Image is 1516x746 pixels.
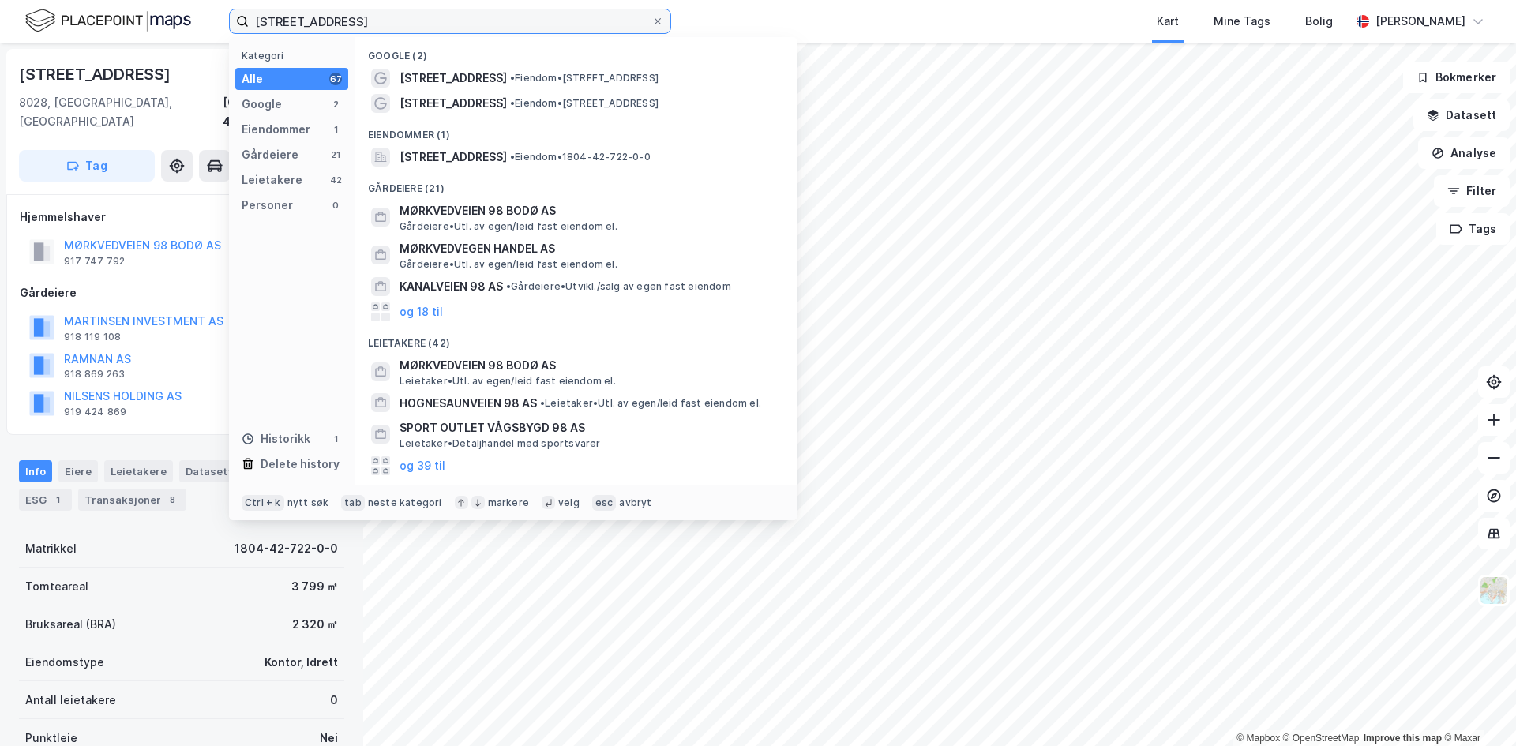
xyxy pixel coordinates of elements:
[510,151,651,163] span: Eiendom • 1804-42-722-0-0
[20,283,343,302] div: Gårdeiere
[1283,733,1360,744] a: OpenStreetMap
[25,577,88,596] div: Tomteareal
[400,258,617,271] span: Gårdeiere • Utl. av egen/leid fast eiendom el.
[1436,213,1510,245] button: Tags
[510,97,515,109] span: •
[355,37,797,66] div: Google (2)
[1418,137,1510,169] button: Analyse
[400,220,617,233] span: Gårdeiere • Utl. av egen/leid fast eiendom el.
[400,375,616,388] span: Leietaker • Utl. av egen/leid fast eiendom el.
[558,497,580,509] div: velg
[242,69,263,88] div: Alle
[510,97,659,110] span: Eiendom • [STREET_ADDRESS]
[400,69,507,88] span: [STREET_ADDRESS]
[242,429,310,448] div: Historikk
[329,199,342,212] div: 0
[400,148,507,167] span: [STREET_ADDRESS]
[1157,12,1179,31] div: Kart
[179,460,257,482] div: Datasett
[510,151,515,163] span: •
[1434,175,1510,207] button: Filter
[19,93,223,131] div: 8028, [GEOGRAPHIC_DATA], [GEOGRAPHIC_DATA]
[242,171,302,189] div: Leietakere
[291,577,338,596] div: 3 799 ㎡
[1236,733,1280,744] a: Mapbox
[1413,99,1510,131] button: Datasett
[1479,575,1509,605] img: Z
[235,539,338,558] div: 1804-42-722-0-0
[25,691,116,710] div: Antall leietakere
[242,120,310,139] div: Eiendommer
[1403,62,1510,93] button: Bokmerker
[265,653,338,672] div: Kontor, Idrett
[400,437,601,450] span: Leietaker • Detaljhandel med sportsvarer
[400,456,445,475] button: og 39 til
[329,148,342,161] div: 21
[400,277,503,296] span: KANALVEIEN 98 AS
[64,406,126,418] div: 919 424 869
[1437,670,1516,746] iframe: Chat Widget
[355,478,797,507] div: Historikk (1)
[329,433,342,445] div: 1
[261,455,340,474] div: Delete history
[1364,733,1442,744] a: Improve this map
[78,489,186,511] div: Transaksjoner
[355,170,797,198] div: Gårdeiere (21)
[104,460,173,482] div: Leietakere
[592,495,617,511] div: esc
[20,208,343,227] div: Hjemmelshaver
[329,174,342,186] div: 42
[341,495,365,511] div: tab
[355,324,797,353] div: Leietakere (42)
[292,615,338,634] div: 2 320 ㎡
[287,497,329,509] div: nytt søk
[249,9,651,33] input: Søk på adresse, matrikkel, gårdeiere, leietakere eller personer
[330,691,338,710] div: 0
[1305,12,1333,31] div: Bolig
[368,497,442,509] div: neste kategori
[64,368,125,380] div: 918 869 263
[400,394,537,413] span: HOGNESAUNVEIEN 98 AS
[506,280,731,293] span: Gårdeiere • Utvikl./salg av egen fast eiendom
[400,239,779,258] span: MØRKVEDVEGEN HANDEL AS
[619,497,651,509] div: avbryt
[1375,12,1465,31] div: [PERSON_NAME]
[25,539,77,558] div: Matrikkel
[400,201,779,220] span: MØRKVEDVEIEN 98 BODØ AS
[488,497,529,509] div: markere
[510,72,659,84] span: Eiendom • [STREET_ADDRESS]
[329,73,342,85] div: 67
[355,116,797,144] div: Eiendommer (1)
[506,280,511,292] span: •
[19,489,72,511] div: ESG
[64,331,121,343] div: 918 119 108
[400,418,779,437] span: SPORT OUTLET VÅGSBYGD 98 AS
[242,495,284,511] div: Ctrl + k
[223,93,344,131] div: [GEOGRAPHIC_DATA], 42/722
[25,653,104,672] div: Eiendomstype
[329,98,342,111] div: 2
[329,123,342,136] div: 1
[1214,12,1270,31] div: Mine Tags
[400,356,779,375] span: MØRKVEDVEIEN 98 BODØ AS
[19,460,52,482] div: Info
[19,150,155,182] button: Tag
[19,62,174,87] div: [STREET_ADDRESS]
[400,94,507,113] span: [STREET_ADDRESS]
[510,72,515,84] span: •
[58,460,98,482] div: Eiere
[242,196,293,215] div: Personer
[64,255,125,268] div: 917 747 792
[540,397,761,410] span: Leietaker • Utl. av egen/leid fast eiendom el.
[242,145,298,164] div: Gårdeiere
[242,95,282,114] div: Google
[540,397,545,409] span: •
[400,302,443,321] button: og 18 til
[50,492,66,508] div: 1
[1437,670,1516,746] div: Kontrollprogram for chat
[25,615,116,634] div: Bruksareal (BRA)
[242,50,348,62] div: Kategori
[164,492,180,508] div: 8
[25,7,191,35] img: logo.f888ab2527a4732fd821a326f86c7f29.svg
